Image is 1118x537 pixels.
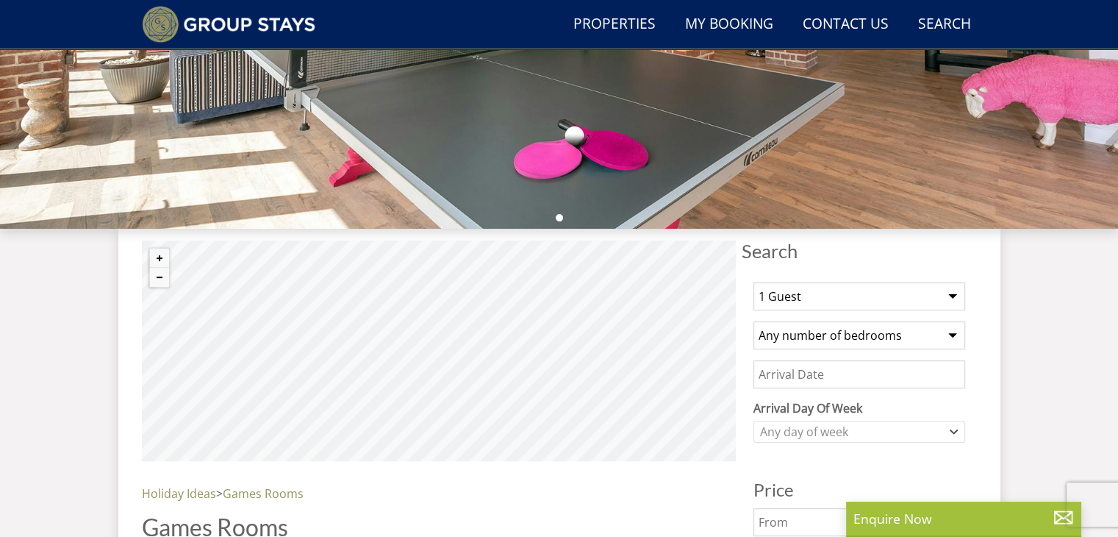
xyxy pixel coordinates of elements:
canvas: Map [142,241,736,461]
a: Contact Us [797,8,895,41]
p: Enquire Now [853,509,1074,528]
a: My Booking [679,8,779,41]
a: Properties [567,8,662,41]
button: Zoom in [150,249,169,268]
label: Arrival Day Of Week [753,399,965,417]
span: Search [742,241,977,261]
div: Combobox [753,421,965,443]
button: Zoom out [150,268,169,287]
span: > [216,486,223,502]
a: Games Rooms [223,486,304,502]
h3: Price [753,480,965,499]
img: Group Stays [142,6,316,43]
a: Search [912,8,977,41]
input: From [753,508,965,536]
input: Arrival Date [753,360,965,388]
div: Any day of week [756,424,947,440]
a: Holiday Ideas [142,486,216,502]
